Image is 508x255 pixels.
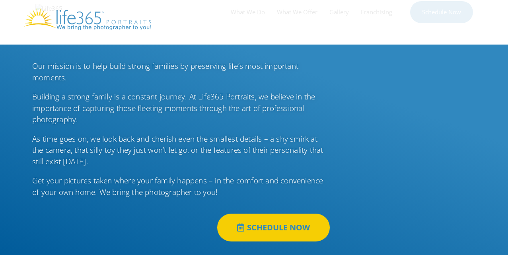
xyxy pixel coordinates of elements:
[32,61,298,83] span: Our mission is to help build strong families by preserving life’s most important moments.
[32,91,315,125] span: Building a strong family is a constant journey. At Life365 Portraits, we believe in the importanc...
[32,134,323,167] span: As time goes on, we look back and cherish even the smallest details – a shy smirk at the camera, ...
[247,224,310,232] span: SCHEDULE NOW
[32,175,323,197] span: Get your pictures taken where your family happens – in the comfort and convenience of your own ho...
[410,1,473,23] a: Schedule Now
[217,214,330,241] a: SCHEDULE NOW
